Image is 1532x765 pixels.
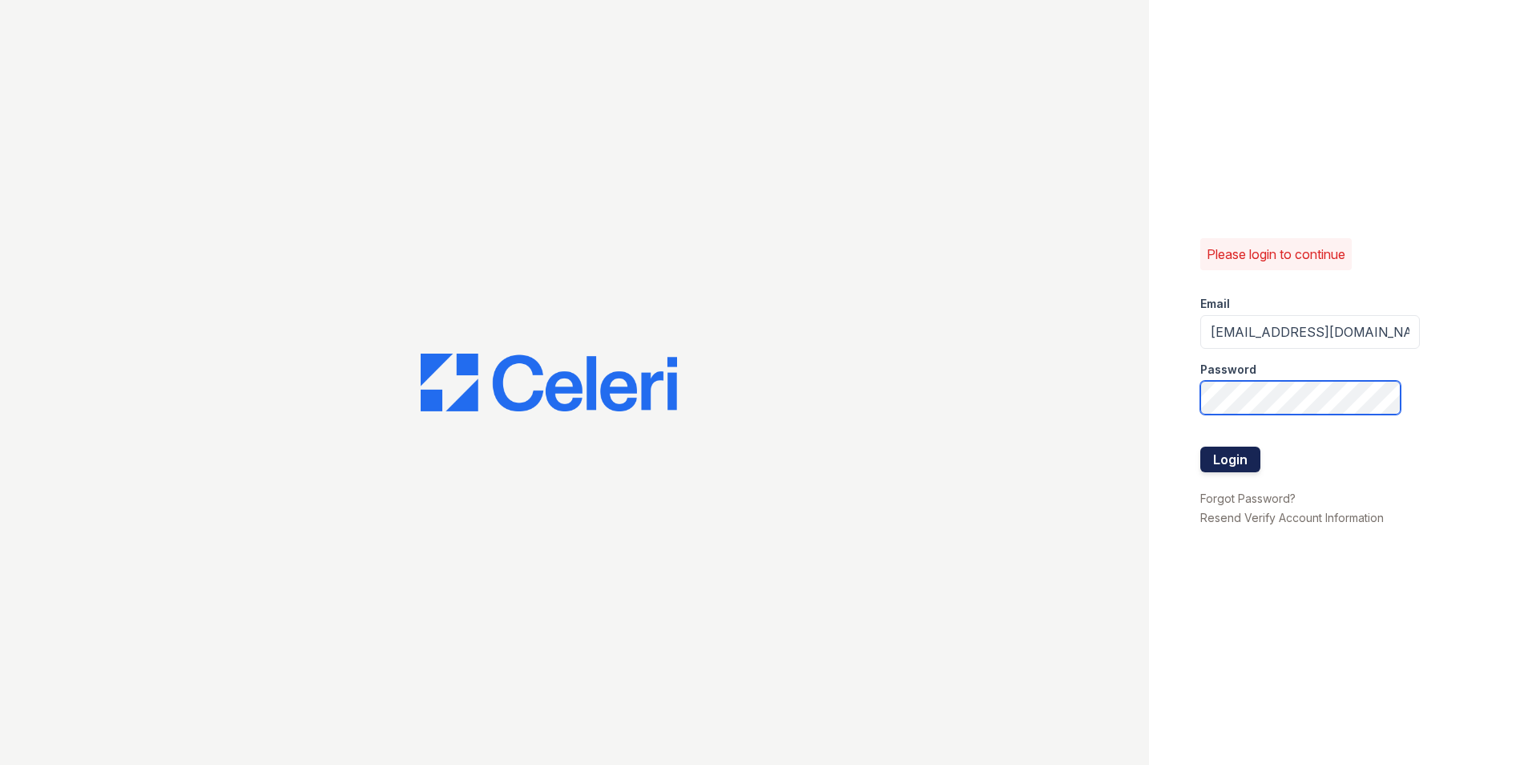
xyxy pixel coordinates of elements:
img: CE_Logo_Blue-a8612792a0a2168367f1c8372b55b34899dd931a85d93a1a3d3e32e68fde9ad4.png [421,354,677,411]
a: Resend Verify Account Information [1200,511,1384,524]
label: Email [1200,296,1230,312]
label: Password [1200,362,1256,378]
p: Please login to continue [1207,245,1345,264]
a: Forgot Password? [1200,492,1296,505]
button: Login [1200,447,1260,472]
